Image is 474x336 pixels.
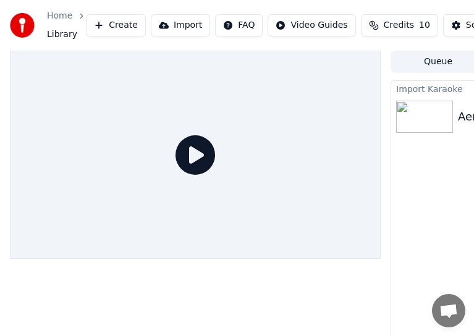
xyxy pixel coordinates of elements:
[47,28,77,41] span: Library
[268,14,355,36] button: Video Guides
[432,294,465,327] a: Öppna chatt
[419,19,430,31] span: 10
[47,10,72,22] a: Home
[384,19,414,31] span: Credits
[151,14,210,36] button: Import
[47,10,86,41] nav: breadcrumb
[10,13,35,38] img: youka
[215,14,263,36] button: FAQ
[86,14,146,36] button: Create
[361,14,438,36] button: Credits10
